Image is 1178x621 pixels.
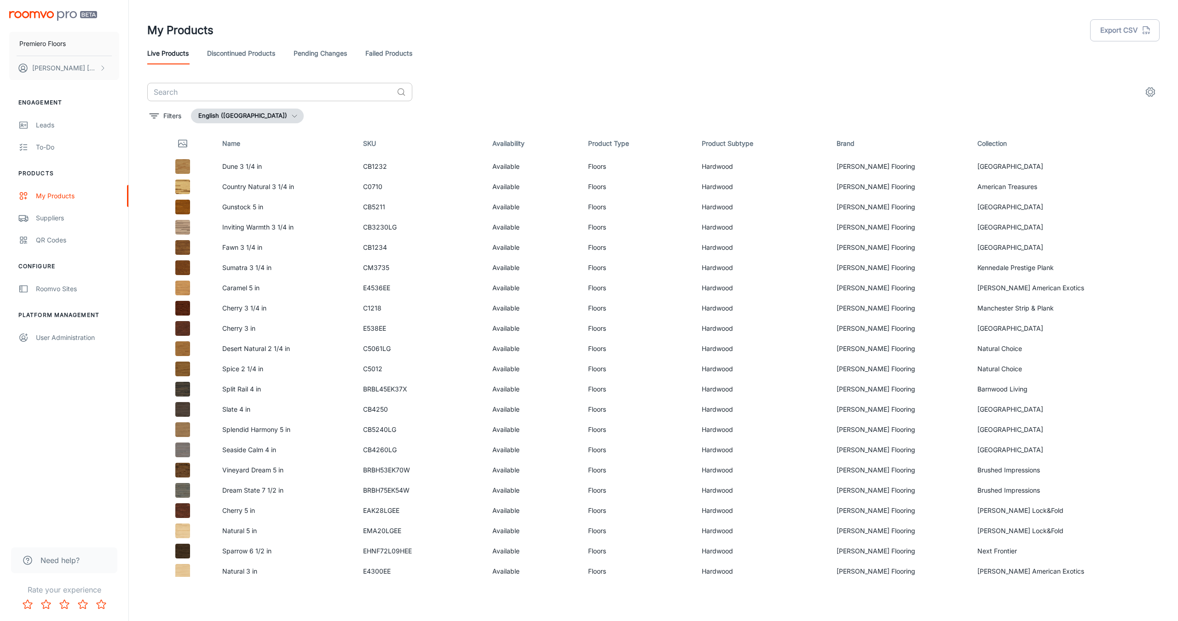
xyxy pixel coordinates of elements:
[694,521,830,541] td: Hardwood
[222,222,348,232] p: Inviting Warmth 3 1/4 in
[222,404,348,414] p: Slate 4 in
[36,191,119,201] div: My Products
[694,440,830,460] td: Hardwood
[485,561,581,581] td: Available
[581,561,694,581] td: Floors
[829,561,970,581] td: [PERSON_NAME] Flooring
[829,197,970,217] td: [PERSON_NAME] Flooring
[694,500,830,521] td: Hardwood
[485,399,581,420] td: Available
[829,420,970,440] td: [PERSON_NAME] Flooring
[970,237,1111,258] td: [GEOGRAPHIC_DATA]
[829,217,970,237] td: [PERSON_NAME] Flooring
[829,500,970,521] td: [PERSON_NAME] Flooring
[694,379,830,399] td: Hardwood
[222,485,348,495] p: Dream State 7 1/2 in
[581,131,694,156] th: Product Type
[694,561,830,581] td: Hardwood
[581,521,694,541] td: Floors
[36,213,119,223] div: Suppliers
[970,359,1111,379] td: Natural Choice
[222,566,348,576] p: Natural 3 in
[829,237,970,258] td: [PERSON_NAME] Flooring
[485,460,581,480] td: Available
[356,480,485,500] td: BRBH75EK54W
[581,298,694,318] td: Floors
[581,480,694,500] td: Floors
[356,420,485,440] td: CB5240LG
[32,63,97,73] p: [PERSON_NAME] [PERSON_NAME]
[36,235,119,245] div: QR Codes
[18,595,37,614] button: Rate 1 star
[581,420,694,440] td: Floors
[581,156,694,177] td: Floors
[970,339,1111,359] td: Natural Choice
[356,258,485,278] td: CM3735
[970,541,1111,561] td: Next Frontier
[581,258,694,278] td: Floors
[356,131,485,156] th: SKU
[222,323,348,333] p: Cherry 3 in
[36,120,119,130] div: Leads
[177,138,188,149] svg: Thumbnail
[36,284,119,294] div: Roomvo Sites
[581,197,694,217] td: Floors
[829,541,970,561] td: [PERSON_NAME] Flooring
[829,440,970,460] td: [PERSON_NAME] Flooring
[694,156,830,177] td: Hardwood
[829,460,970,480] td: [PERSON_NAME] Flooring
[485,217,581,237] td: Available
[970,278,1111,298] td: [PERSON_NAME] American Exotics
[970,258,1111,278] td: Kennedale Prestige Plank
[970,521,1111,541] td: [PERSON_NAME] Lock&Fold
[356,156,485,177] td: CB1232
[485,359,581,379] td: Available
[1141,83,1160,101] button: settings
[147,83,393,101] input: Search
[694,541,830,561] td: Hardwood
[356,399,485,420] td: CB4250
[485,278,581,298] td: Available
[356,197,485,217] td: CB5211
[829,379,970,399] td: [PERSON_NAME] Flooring
[222,303,348,313] p: Cherry 3 1/4 in
[92,595,110,614] button: Rate 5 star
[970,197,1111,217] td: [GEOGRAPHIC_DATA]
[970,177,1111,197] td: American Treasures
[970,500,1111,521] td: [PERSON_NAME] Lock&Fold
[222,384,348,394] p: Split Rail 4 in
[581,440,694,460] td: Floors
[829,131,970,156] th: Brand
[356,359,485,379] td: C5012
[581,359,694,379] td: Floors
[1090,19,1160,41] button: Export CSV
[829,339,970,359] td: [PERSON_NAME] Flooring
[581,399,694,420] td: Floors
[970,217,1111,237] td: [GEOGRAPHIC_DATA]
[581,278,694,298] td: Floors
[829,278,970,298] td: [PERSON_NAME] Flooring
[694,197,830,217] td: Hardwood
[222,425,348,435] p: Splendid Harmony 5 in
[581,339,694,359] td: Floors
[485,237,581,258] td: Available
[222,283,348,293] p: Caramel 5 in
[147,42,189,64] a: Live Products
[581,379,694,399] td: Floors
[694,480,830,500] td: Hardwood
[694,460,830,480] td: Hardwood
[581,500,694,521] td: Floors
[694,237,830,258] td: Hardwood
[970,156,1111,177] td: [GEOGRAPHIC_DATA]
[694,217,830,237] td: Hardwood
[970,460,1111,480] td: Brushed Impressions
[356,561,485,581] td: E4300EE
[694,278,830,298] td: Hardwood
[485,298,581,318] td: Available
[215,131,356,156] th: Name
[222,161,348,172] p: Dune 3 1/4 in
[829,399,970,420] td: [PERSON_NAME] Flooring
[829,359,970,379] td: [PERSON_NAME] Flooring
[581,177,694,197] td: Floors
[356,278,485,298] td: E4536EE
